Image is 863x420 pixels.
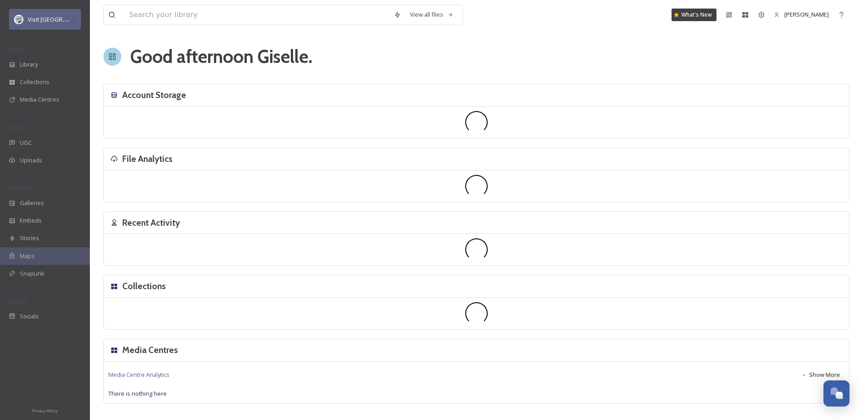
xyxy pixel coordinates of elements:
[32,408,58,414] span: Privacy Policy
[20,156,42,165] span: Uploads
[14,15,23,24] img: download.png
[108,389,167,398] span: There is nothing here
[405,6,458,23] a: View all files
[672,9,716,21] a: What's New
[20,199,44,207] span: Galleries
[20,234,39,242] span: Stories
[784,10,829,18] span: [PERSON_NAME]
[125,5,389,25] input: Search your library
[20,139,32,147] span: UGC
[823,380,850,407] button: Open Chat
[770,6,833,23] a: [PERSON_NAME]
[20,269,44,278] span: SnapLink
[122,344,178,357] h3: Media Centres
[9,185,30,192] span: WIDGETS
[28,15,114,23] span: Visit [GEOGRAPHIC_DATA] Parks
[122,152,173,165] h3: File Analytics
[32,405,58,416] a: Privacy Policy
[20,95,59,104] span: Media Centres
[122,280,166,293] h3: Collections
[9,46,25,53] span: MEDIA
[20,216,42,225] span: Embeds
[20,312,39,321] span: Socials
[130,43,312,70] h1: Good afternoon Giselle .
[20,60,38,69] span: Library
[797,366,845,384] button: Show More
[108,371,169,379] span: Media Centre Analytics
[20,78,49,86] span: Collections
[122,89,186,102] h3: Account Storage
[9,298,27,305] span: SOCIALS
[9,125,28,131] span: COLLECT
[20,252,35,260] span: Maps
[122,216,180,229] h3: Recent Activity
